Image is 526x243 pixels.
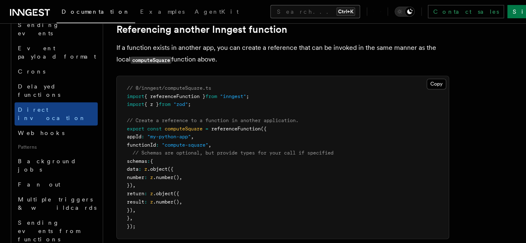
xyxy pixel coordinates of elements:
span: from [205,93,217,99]
span: Patterns [15,140,98,154]
span: const [147,126,162,132]
span: z [150,199,153,204]
span: import [127,101,144,107]
span: Delayed functions [18,83,60,98]
span: ({ [168,166,173,172]
span: // Create a reference to a function in another application. [127,118,299,123]
span: "zod" [173,101,188,107]
span: : [144,191,147,196]
a: Documentation [57,2,135,23]
span: }) [127,207,133,213]
span: : [138,166,141,172]
span: Documentation [62,8,130,15]
span: schemas [127,158,147,164]
span: from [159,101,170,107]
a: AgentKit [190,2,244,22]
span: , [133,207,136,213]
span: }) [127,182,133,188]
span: // Schemas are optional, but provide types for your call if specified [133,150,333,156]
span: : [144,174,147,180]
kbd: Ctrl+K [336,7,355,16]
span: { [150,158,153,164]
code: computeSquare [131,56,171,64]
span: }); [127,223,136,229]
span: , [191,134,194,140]
span: } [127,215,130,221]
span: , [208,142,211,148]
span: z [144,166,147,172]
span: number [127,174,144,180]
span: ; [188,101,191,107]
a: Direct invocation [15,102,98,125]
span: , [179,174,182,180]
span: : [141,134,144,140]
span: // @/inngest/computeSquare.ts [127,85,211,91]
span: data [127,166,138,172]
span: AgentKit [195,8,239,15]
span: import [127,93,144,99]
p: If a function exists in another app, you can create a reference that can be invoked in the same m... [116,42,449,66]
a: Multiple triggers & wildcards [15,192,98,215]
span: = [205,126,208,132]
a: Event payload format [15,41,98,64]
a: Background jobs [15,154,98,177]
span: Examples [140,8,185,15]
span: Sending events from functions [18,219,80,243]
span: z [150,191,153,196]
button: Toggle dark mode [395,7,415,17]
span: () [173,199,179,204]
span: { z } [144,101,159,107]
a: Contact sales [428,5,504,18]
a: Delayed functions [15,79,98,102]
span: Webhooks [18,130,64,136]
span: , [130,215,133,221]
span: Event payload format [18,45,96,60]
button: Copy [427,79,446,89]
a: Sending events [15,17,98,41]
span: Background jobs [18,158,77,173]
span: : [144,199,147,204]
span: referenceFunction [211,126,261,132]
a: Fan out [15,177,98,192]
span: .number [153,199,173,204]
span: return [127,191,144,196]
button: Search...Ctrl+K [270,5,360,18]
span: : [147,158,150,164]
span: .object [153,191,173,196]
span: result [127,199,144,204]
span: ; [246,93,249,99]
span: , [133,182,136,188]
a: Referencing another Inngest function [116,24,287,35]
span: , [179,199,182,204]
span: .number [153,174,173,180]
span: () [173,174,179,180]
span: Crons [18,68,45,75]
span: Direct invocation [18,106,86,121]
span: appId [127,134,141,140]
span: export [127,126,144,132]
span: "inngest" [220,93,246,99]
span: .object [147,166,168,172]
span: Fan out [18,181,60,188]
span: functionId [127,142,156,148]
span: z [150,174,153,180]
span: { referenceFunction } [144,93,205,99]
span: ({ [173,191,179,196]
span: "compute-square" [162,142,208,148]
span: : [156,142,159,148]
span: "my-python-app" [147,134,191,140]
span: ({ [261,126,267,132]
a: Examples [135,2,190,22]
span: computeSquare [165,126,202,132]
a: Crons [15,64,98,79]
a: Webhooks [15,125,98,140]
span: Multiple triggers & wildcards [18,196,96,211]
